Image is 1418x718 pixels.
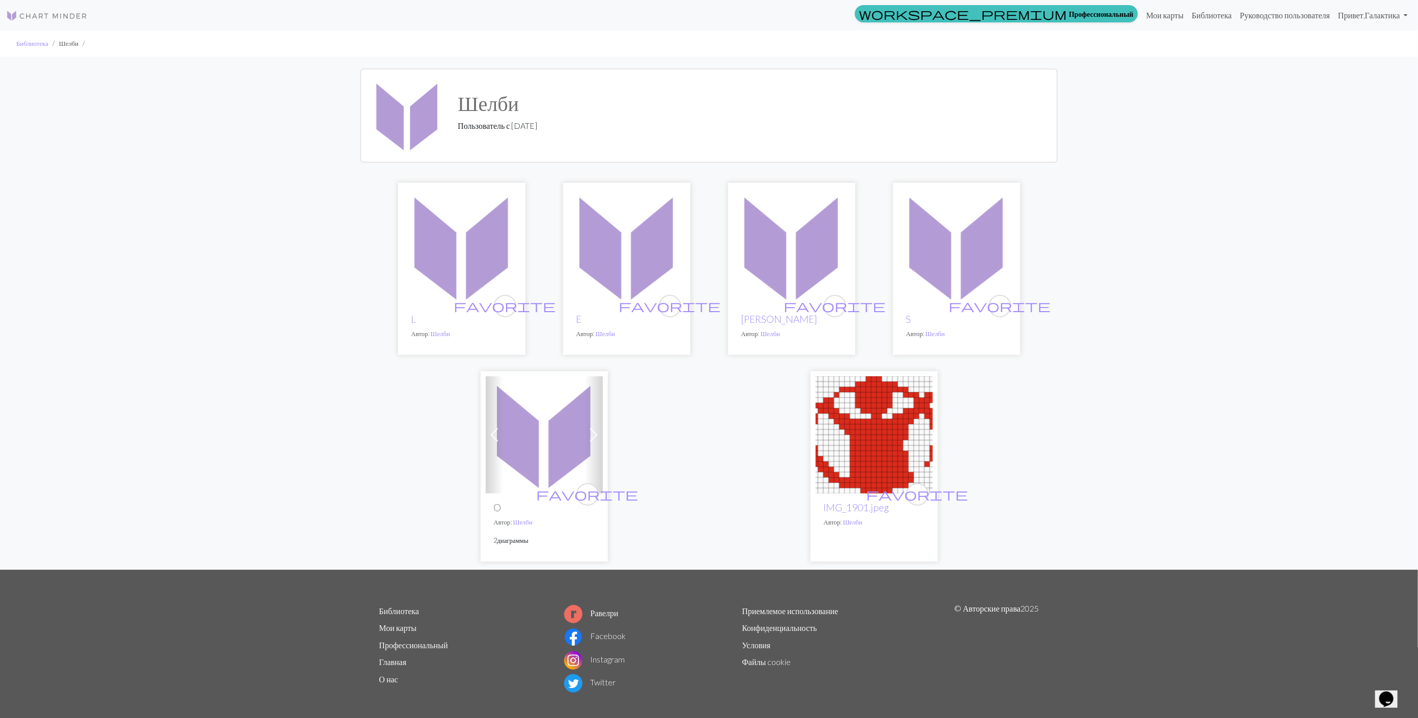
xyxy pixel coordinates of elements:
[411,329,512,339] p: Автор:
[458,91,537,116] h1: Шелби
[949,298,1051,314] span: favorite
[513,518,533,526] a: Шелби
[926,329,945,338] a: Шелби
[859,7,1067,21] span: workspace_premium
[568,188,685,305] img: E
[379,674,398,684] a: О нас
[619,298,721,314] span: favorite
[816,376,933,493] img: IMG_1901.jpeg
[454,296,556,316] i: favourite
[458,120,537,132] p: Пользователь с [DATE]
[619,296,721,316] i: favourite
[537,486,638,502] span: favorite
[596,329,615,338] a: Шелби
[1142,5,1188,25] a: Мои карты
[431,329,450,338] a: Шелби
[784,296,886,316] i: favourite
[733,240,850,250] a: Я
[564,654,625,664] a: Instagram
[1334,5,1412,25] a: Привет,Галактика
[824,502,889,513] a: IMG_1901.jpeg
[906,483,929,506] button: favourite
[1375,677,1408,708] iframe: виджет чата
[742,657,791,667] a: Файлы cookie
[379,606,420,616] a: Библиотека
[48,39,78,48] li: Шелби
[898,188,1015,305] img: S
[494,295,516,317] button: favourite
[6,10,88,22] img: Логотип
[564,677,616,687] a: Twitter
[411,313,416,325] a: L
[733,188,850,305] img: Я
[494,502,595,513] h2: O
[784,298,886,314] span: favorite
[742,640,770,650] a: Условия
[379,623,417,632] a: Мои карты
[576,483,599,506] button: favourite
[564,605,582,623] img: Логотип Ravelry
[494,536,595,545] p: 2 диаграммы
[741,329,842,339] p: Автор:
[816,429,933,438] a: IMG_1901.jpeg
[568,240,685,250] a: E
[564,608,619,618] a: Равелри
[564,631,626,641] a: Facebook
[906,313,911,325] a: S
[741,313,818,325] a: [PERSON_NAME]
[379,640,448,650] a: Профессиональный
[403,188,520,305] img: L
[761,329,780,338] a: Шелби
[1188,5,1236,25] a: Библиотека
[824,295,846,317] button: favourite
[867,486,968,502] span: favorite
[486,376,603,493] img: O
[843,518,863,526] a: Шелби
[824,517,925,527] p: Автор:
[454,298,556,314] span: favorite
[369,77,446,154] img: Шелби
[1236,5,1334,25] a: Руководство пользователя
[564,674,582,693] img: Логотип Twitter
[898,240,1015,250] a: S
[494,517,595,527] p: Автор:
[379,657,407,667] a: Главная
[659,295,681,317] button: favourite
[989,295,1011,317] button: favourite
[576,313,582,325] a: E
[564,651,582,670] img: Логотип Instagram
[954,602,1039,695] p: © Авторские права 2025
[576,329,677,339] p: Автор:
[564,628,582,646] img: Логотип Facebook
[486,429,603,438] a: O
[403,240,520,250] a: L
[906,329,1007,339] p: Автор:
[742,623,817,632] a: Конфиденциальность
[537,484,638,505] i: favourite
[867,484,968,505] i: favourite
[742,606,838,616] a: Приемлемое использование
[855,5,1138,22] a: Профессиональный
[949,296,1051,316] i: favourite
[16,39,48,47] a: Библиотека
